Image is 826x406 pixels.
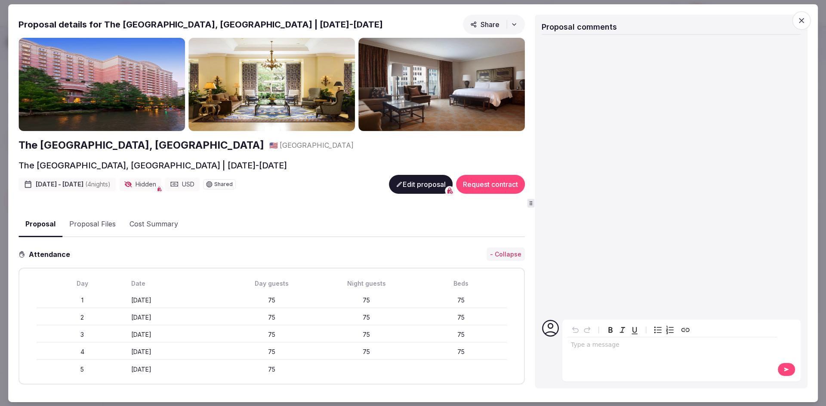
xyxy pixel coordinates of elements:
button: Create link [679,324,691,336]
div: 3 [37,330,128,339]
div: [DATE] [131,330,222,339]
h2: Proposal details for The [GEOGRAPHIC_DATA], [GEOGRAPHIC_DATA] | [DATE]-[DATE] [18,18,383,30]
div: 75 [321,313,412,322]
div: editable markdown [567,337,777,354]
div: 75 [226,296,317,305]
div: Day [37,279,128,288]
span: [DATE] - [DATE] [36,180,111,189]
button: Cost Summary [123,212,185,237]
div: [DATE] [131,313,222,322]
span: [GEOGRAPHIC_DATA] [280,140,354,150]
span: Share [470,20,499,28]
div: Date [131,279,222,288]
img: Gallery photo 2 [188,37,355,131]
div: toggle group [652,324,676,336]
button: 🇺🇸 [269,140,278,150]
div: 75 [416,348,507,356]
div: 75 [321,330,412,339]
img: Gallery photo 3 [358,37,525,131]
span: ( 4 night s ) [85,180,111,188]
div: 75 [321,348,412,356]
div: 2 [37,313,128,322]
div: 75 [226,313,317,322]
button: Numbered list [664,324,676,336]
button: Underline [629,324,641,336]
div: 4 [37,348,128,356]
button: Italic [616,324,629,336]
div: 75 [226,348,317,356]
div: [DATE] [131,296,222,305]
span: Shared [214,182,233,187]
h3: Attendance [25,249,77,259]
div: 1 [37,296,128,305]
div: Night guests [321,279,412,288]
div: 75 [226,330,317,339]
div: Hidden [119,177,161,191]
button: Request contract [456,175,525,194]
div: 75 [416,330,507,339]
div: 75 [416,296,507,305]
div: [DATE] [131,348,222,356]
div: [DATE] [131,365,222,374]
button: Bold [604,324,616,336]
button: Share [463,14,525,34]
button: Edit proposal [389,175,453,194]
button: - Collapse [487,247,525,261]
div: 75 [226,365,317,374]
span: Proposal comments [542,22,617,31]
button: Bulleted list [652,324,664,336]
a: The [GEOGRAPHIC_DATA], [GEOGRAPHIC_DATA] [18,138,264,153]
div: Beds [416,279,507,288]
div: 75 [416,313,507,322]
img: Gallery photo 1 [18,37,185,131]
div: Day guests [226,279,317,288]
div: 75 [321,296,412,305]
button: Proposal Files [62,212,123,237]
div: 5 [37,365,128,374]
div: USD [165,177,200,191]
button: Proposal [18,212,62,237]
h2: The [GEOGRAPHIC_DATA], [GEOGRAPHIC_DATA] | [DATE]-[DATE] [18,159,287,171]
